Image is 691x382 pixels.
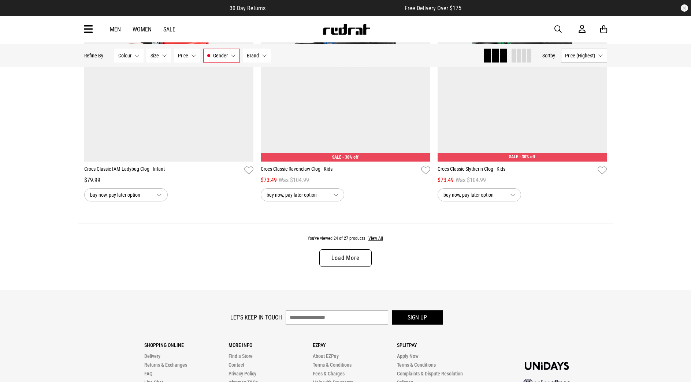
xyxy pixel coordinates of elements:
[313,342,397,348] p: Ezpay
[84,53,103,58] p: Refine By
[178,53,188,58] span: Price
[525,362,569,370] img: Unidays
[84,188,168,201] button: buy now, pay later option
[261,165,418,176] a: Crocs Classic Ravenclaw Clog - Kids
[438,165,595,176] a: Crocs Classic Slytherin Clog - Kids
[229,342,313,348] p: More Info
[509,154,518,159] span: SALE
[542,51,555,60] button: Sortby
[519,154,535,159] span: - 30% off
[213,53,228,58] span: Gender
[405,5,461,12] span: Free Delivery Over $175
[144,362,187,368] a: Returns & Exchanges
[279,176,309,185] span: Was $104.99
[456,176,486,185] span: Was $104.99
[90,190,151,199] span: buy now, pay later option
[229,353,253,359] a: Find a Store
[368,235,383,242] button: View All
[110,26,121,33] a: Men
[313,353,339,359] a: About EZPay
[313,362,352,368] a: Terms & Conditions
[280,4,390,12] iframe: Customer reviews powered by Trustpilot
[261,176,277,185] span: $73.49
[322,24,371,35] img: Redrat logo
[146,49,171,63] button: Size
[243,49,271,63] button: Brand
[230,314,282,321] label: Let's keep in touch
[229,362,244,368] a: Contact
[443,190,504,199] span: buy now, pay later option
[144,353,160,359] a: Delivery
[247,53,259,58] span: Brand
[229,371,256,377] a: Privacy Policy
[174,49,200,63] button: Price
[438,188,521,201] button: buy now, pay later option
[203,49,240,63] button: Gender
[151,53,159,58] span: Size
[565,53,595,58] span: Price (Highest)
[438,176,454,185] span: $73.49
[397,362,436,368] a: Terms & Conditions
[319,249,371,267] a: Load More
[397,371,463,377] a: Complaints & Dispute Resolution
[550,53,555,58] span: by
[144,342,229,348] p: Shopping Online
[308,236,365,241] span: You've viewed 24 of 27 products
[397,342,481,348] p: Splitpay
[313,371,345,377] a: Fees & Charges
[118,53,131,58] span: Colour
[397,353,419,359] a: Apply Now
[392,310,443,325] button: Sign up
[230,5,265,12] span: 30 Day Returns
[261,188,344,201] button: buy now, pay later option
[114,49,144,63] button: Colour
[342,155,358,160] span: - 30% off
[163,26,175,33] a: Sale
[561,49,607,63] button: Price (Highest)
[144,371,152,377] a: FAQ
[267,190,327,199] span: buy now, pay later option
[133,26,152,33] a: Women
[84,176,254,185] div: $79.99
[84,165,242,176] a: Crocs Classic IAM Ladybug Clog - Infant
[332,155,341,160] span: SALE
